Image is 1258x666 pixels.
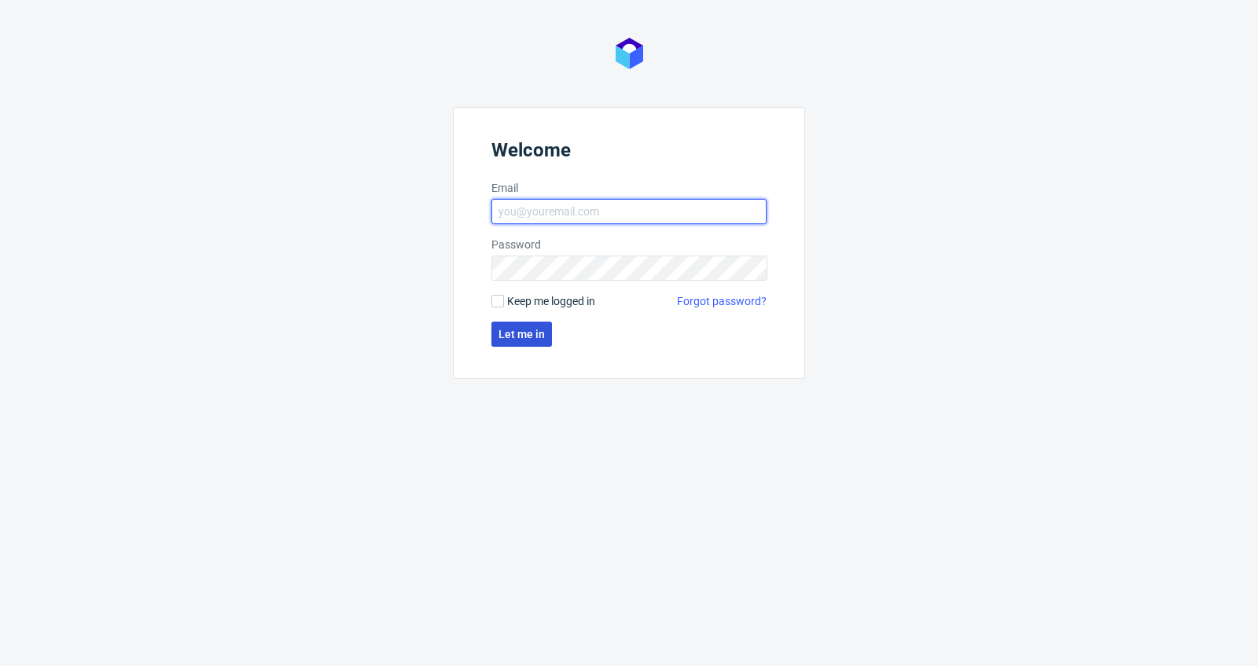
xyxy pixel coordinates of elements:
label: Email [491,180,767,196]
span: Keep me logged in [507,293,595,309]
a: Forgot password? [677,293,767,309]
span: Let me in [498,329,545,340]
button: Let me in [491,322,552,347]
label: Password [491,237,767,252]
header: Welcome [491,139,767,167]
input: you@youremail.com [491,199,767,224]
